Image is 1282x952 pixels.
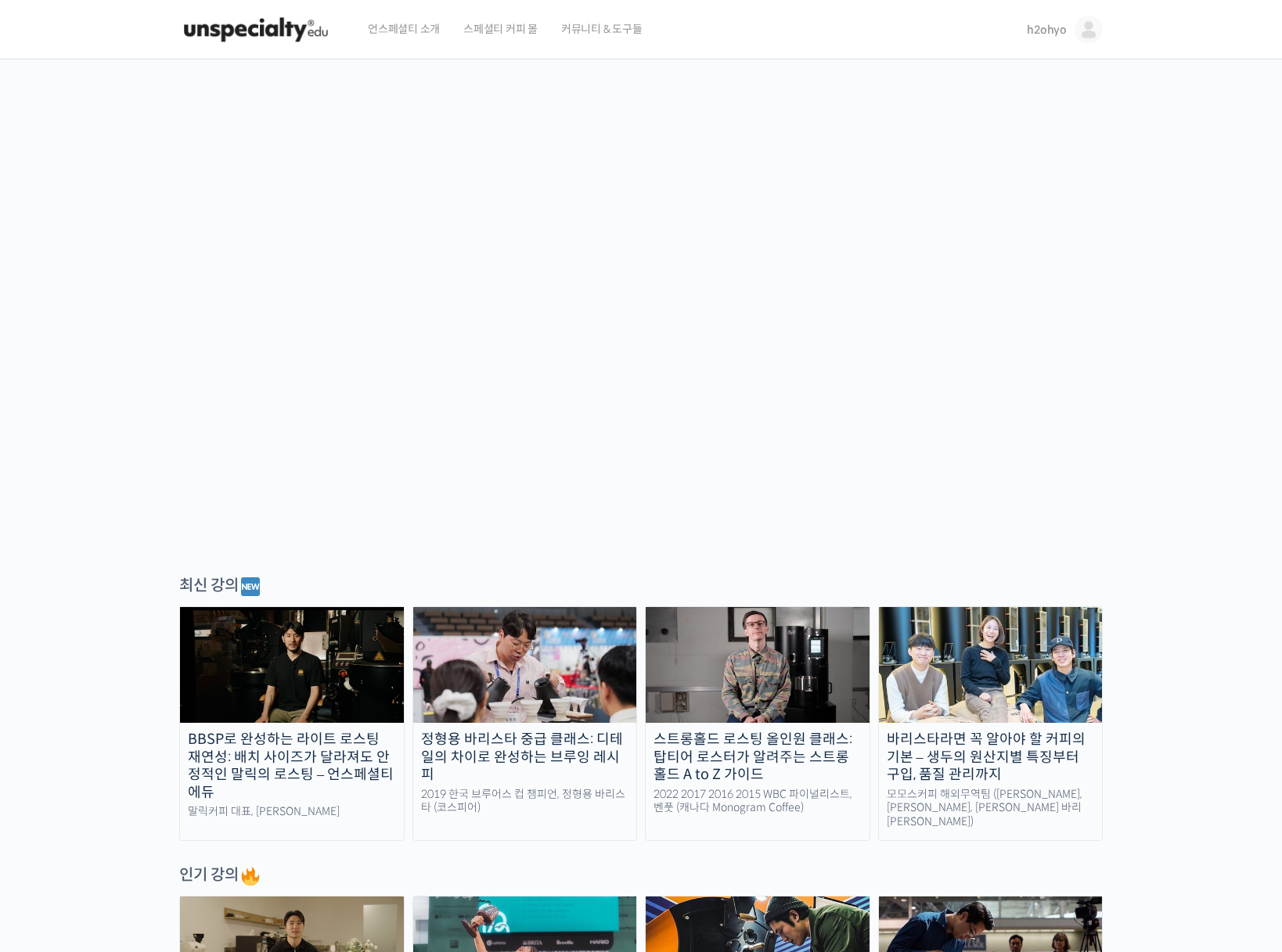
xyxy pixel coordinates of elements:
[646,731,870,784] div: 스트롱홀드 로스팅 올인원 클래스: 탑티어 로스터가 알려주는 스트롱홀드 A to Z 가이드
[879,607,1103,723] img: momos_course-thumbnail.jpg
[180,805,404,819] div: 말릭커피 대표, [PERSON_NAME]
[413,731,637,784] div: 정형용 바리스타 중급 클래스: 디테일의 차이로 완성하는 브루잉 레시피
[413,607,637,723] img: advanced-brewing_course-thumbnail.jpeg
[241,867,260,886] img: 🔥
[180,607,404,723] img: malic-roasting-class_course-thumbnail.jpg
[412,606,638,841] a: 정형용 바리스타 중급 클래스: 디테일의 차이로 완성하는 브루잉 레시피 2019 한국 브루어스 컵 챔피언, 정형용 바리스타 (코스피어)
[179,575,1103,598] div: 최신 강의
[645,606,870,841] a: 스트롱홀드 로스팅 올인원 클래스: 탑티어 로스터가 알려주는 스트롱홀드 A to Z 가이드 2022 2017 2016 2015 WBC 파이널리스트, 벤풋 (캐나다 Monogra...
[878,606,1104,841] a: 바리스타라면 꼭 알아야 할 커피의 기본 – 생두의 원산지별 특징부터 구입, 품질 관리까지 모모스커피 해외무역팀 ([PERSON_NAME], [PERSON_NAME], [PER...
[16,239,1266,318] p: [PERSON_NAME]을 다하는 당신을 위해, 최고와 함께 만든 커피 클래스
[16,325,1266,347] p: 시간과 장소에 구애받지 않고, 검증된 커리큘럼으로
[646,788,870,815] div: 2022 2017 2016 2015 WBC 파이널리스트, 벤풋 (캐나다 Monogram Coffee)
[179,606,405,841] a: BBSP로 완성하는 라이트 로스팅 재연성: 배치 사이즈가 달라져도 안정적인 말릭의 로스팅 – 언스페셜티 에듀 말릭커피 대표, [PERSON_NAME]
[879,788,1103,829] div: 모모스커피 해외무역팀 ([PERSON_NAME], [PERSON_NAME], [PERSON_NAME] 바리[PERSON_NAME])
[413,788,637,815] div: 2019 한국 브루어스 컵 챔피언, 정형용 바리스타 (코스피어)
[646,607,870,723] img: stronghold-roasting_course-thumbnail.jpg
[241,577,260,596] img: 🆕
[1027,23,1067,37] span: h2ohyo
[879,731,1103,784] div: 바리스타라면 꼭 알아야 할 커피의 기본 – 생두의 원산지별 특징부터 구입, 품질 관리까지
[180,731,404,801] div: BBSP로 완성하는 라이트 로스팅 재연성: 배치 사이즈가 달라져도 안정적인 말릭의 로스팅 – 언스페셜티 에듀
[179,864,1103,888] div: 인기 강의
